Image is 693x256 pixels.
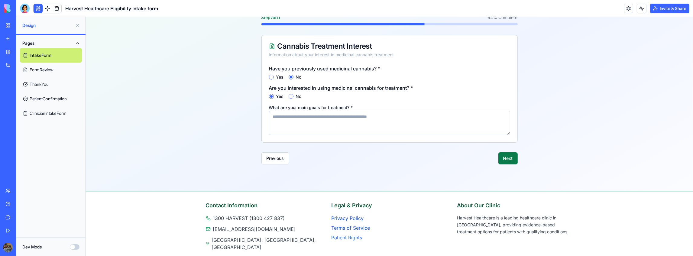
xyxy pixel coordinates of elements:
[246,198,278,204] a: Privacy Policy
[176,135,203,147] button: Previous
[20,92,82,106] a: PatientConfirmation
[20,77,82,92] a: ThankYou
[183,35,424,41] div: Information about your interest in medicinal cannabis treatment
[20,106,82,121] a: ClinicianIntakeForm
[20,38,82,48] button: Pages
[210,58,216,62] label: No
[120,184,236,193] h3: Contact Information
[127,198,199,205] span: 1300 HARVEST (1300 427 837)
[20,48,82,63] a: IntakeForm
[190,77,198,82] label: Yes
[183,68,327,74] label: Are you interested in using medicinal cannabis for treatment? *
[65,5,158,12] span: Harvest Healthcare Eligibility Intake form
[246,218,277,224] a: Patient Rights
[190,58,198,62] label: Yes
[22,22,73,28] span: Design
[126,219,236,234] span: [GEOGRAPHIC_DATA], [GEOGRAPHIC_DATA], [GEOGRAPHIC_DATA]
[246,208,284,214] a: Terms of Service
[22,244,42,250] label: Dev Mode
[246,184,362,193] h3: Legal & Privacy
[183,26,424,33] div: Cannabis Treatment Interest
[4,4,42,13] img: logo
[183,49,295,55] label: Have you previously used medicinal cannabis? *
[371,198,487,218] p: Harvest Healthcare is a leading healthcare clinic in [GEOGRAPHIC_DATA], providing evidence-based ...
[371,184,487,193] h3: About Our Clinic
[20,63,82,77] a: FormReview
[183,88,267,93] label: What are your main goals for treatment? *
[3,243,13,252] img: ACg8ocLckqTCADZMVyP0izQdSwexkWcE6v8a1AEXwgvbafi3xFy3vSx8=s96-c
[650,4,689,13] button: Invite & Share
[127,209,210,216] span: [EMAIL_ADDRESS][DOMAIN_NAME]
[413,135,432,147] button: Next
[210,77,216,82] label: No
